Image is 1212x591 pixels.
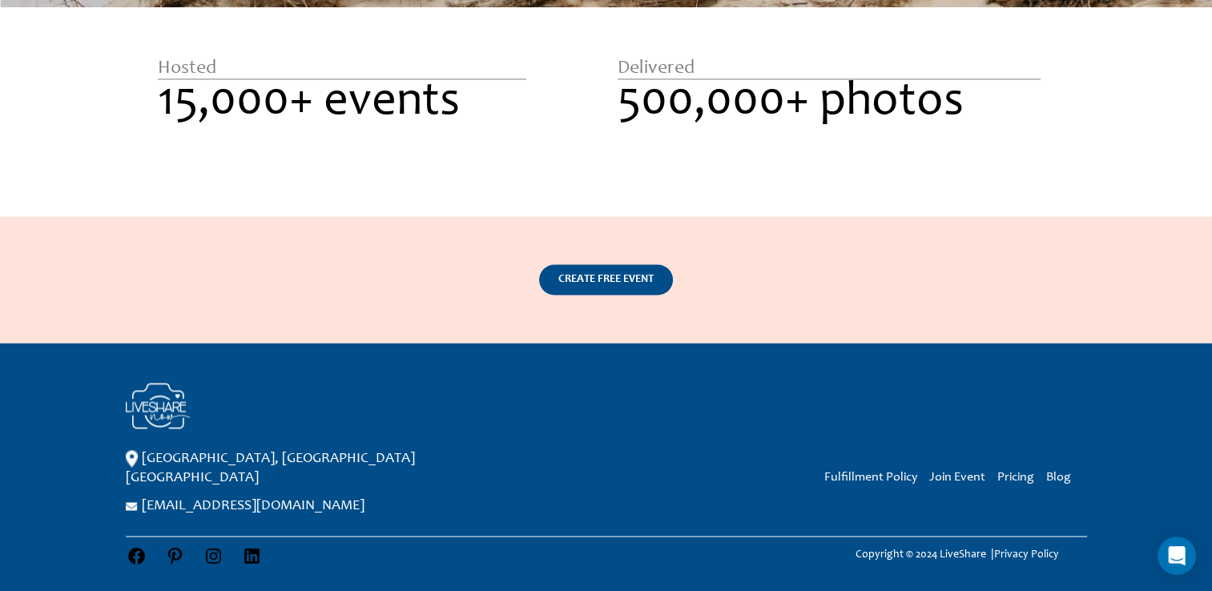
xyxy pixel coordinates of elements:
[824,471,917,484] a: Fulfillment Policy
[142,499,364,513] a: [EMAIL_ADDRESS][DOMAIN_NAME]
[812,467,1071,487] nav: Menu
[997,471,1034,484] a: Pricing
[1158,537,1196,575] div: Open Intercom Messenger
[993,549,1058,560] a: Privacy Policy
[929,471,985,484] a: Join Event
[126,449,542,488] p: [GEOGRAPHIC_DATA], [GEOGRAPHIC_DATA] [GEOGRAPHIC_DATA]
[158,59,216,78] span: Hosted
[126,502,138,510] img: ico_email.png
[1046,471,1071,484] a: Blog
[158,79,526,127] p: 15,000+ events
[126,450,138,468] img: ico_location.png
[558,274,654,285] span: CREATE FREE EVENT
[827,545,1086,564] p: Copyright © 2024 LiveShare |
[618,79,1040,127] p: 500,000+ photos
[539,264,673,295] a: CREATE FREE EVENT
[618,59,1040,79] div: Delivered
